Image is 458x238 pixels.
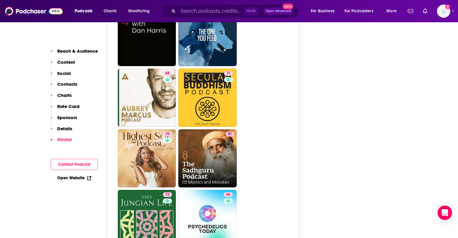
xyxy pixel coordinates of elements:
[244,7,258,15] span: Ctrl K
[57,137,72,142] p: Similar
[75,7,92,15] span: Podcasts
[266,10,291,13] span: Open Advanced
[311,7,335,15] span: For Business
[57,92,72,98] p: Charts
[57,59,75,65] p: Content
[124,6,157,16] button: open menu
[57,126,72,131] p: Details
[51,59,75,70] button: Content
[178,129,237,188] a: 81
[437,5,450,18] span: Logged in as GregKubie
[178,69,237,127] a: 71
[228,131,232,137] span: 81
[100,6,120,16] a: Charts
[5,5,63,17] img: Podchaser - Follow, Share and Rate Podcasts
[51,137,72,148] button: Similar
[167,4,304,18] div: Search podcasts, credits, & more...
[165,192,170,198] span: 72
[57,175,91,181] a: Open Website
[282,4,293,9] span: New
[178,8,237,66] a: 79
[51,159,98,170] button: Contact Podcast
[70,6,100,16] button: open menu
[104,7,117,15] span: Charts
[51,48,98,59] button: Reach & Audience
[437,5,450,18] button: Show profile menu
[57,48,98,54] p: Reach & Audience
[51,104,79,115] button: Rate Card
[51,92,72,104] button: Charts
[420,6,430,16] a: Show notifications dropdown
[178,6,244,16] input: Search podcasts, credits, & more...
[163,132,172,137] a: 70
[263,8,294,15] button: Open AdvancedNew
[224,192,233,197] a: 66
[437,5,450,18] img: User Profile
[57,81,77,87] p: Contacts
[51,70,71,82] button: Social
[51,81,77,92] button: Contacts
[226,132,234,137] a: 81
[405,6,416,16] a: Show notifications dropdown
[386,7,397,15] span: More
[118,129,176,188] a: 70
[51,126,72,137] button: Details
[341,6,382,16] button: open menu
[51,115,77,126] button: Sponsors
[344,7,373,15] span: For Podcasters
[445,5,450,9] svg: Add a profile image
[382,6,404,16] button: open menu
[163,192,172,197] a: 72
[163,71,172,76] a: 68
[118,69,176,127] a: 68
[128,7,150,15] span: Monitoring
[165,131,170,137] span: 70
[226,70,230,76] span: 71
[307,6,342,16] button: open menu
[165,70,170,76] span: 68
[226,192,230,198] span: 66
[57,70,71,76] p: Social
[57,104,79,109] p: Rate Card
[57,115,77,120] p: Sponsors
[438,206,452,220] div: Open Intercom Messenger
[118,8,176,66] a: 87
[224,71,233,76] a: 71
